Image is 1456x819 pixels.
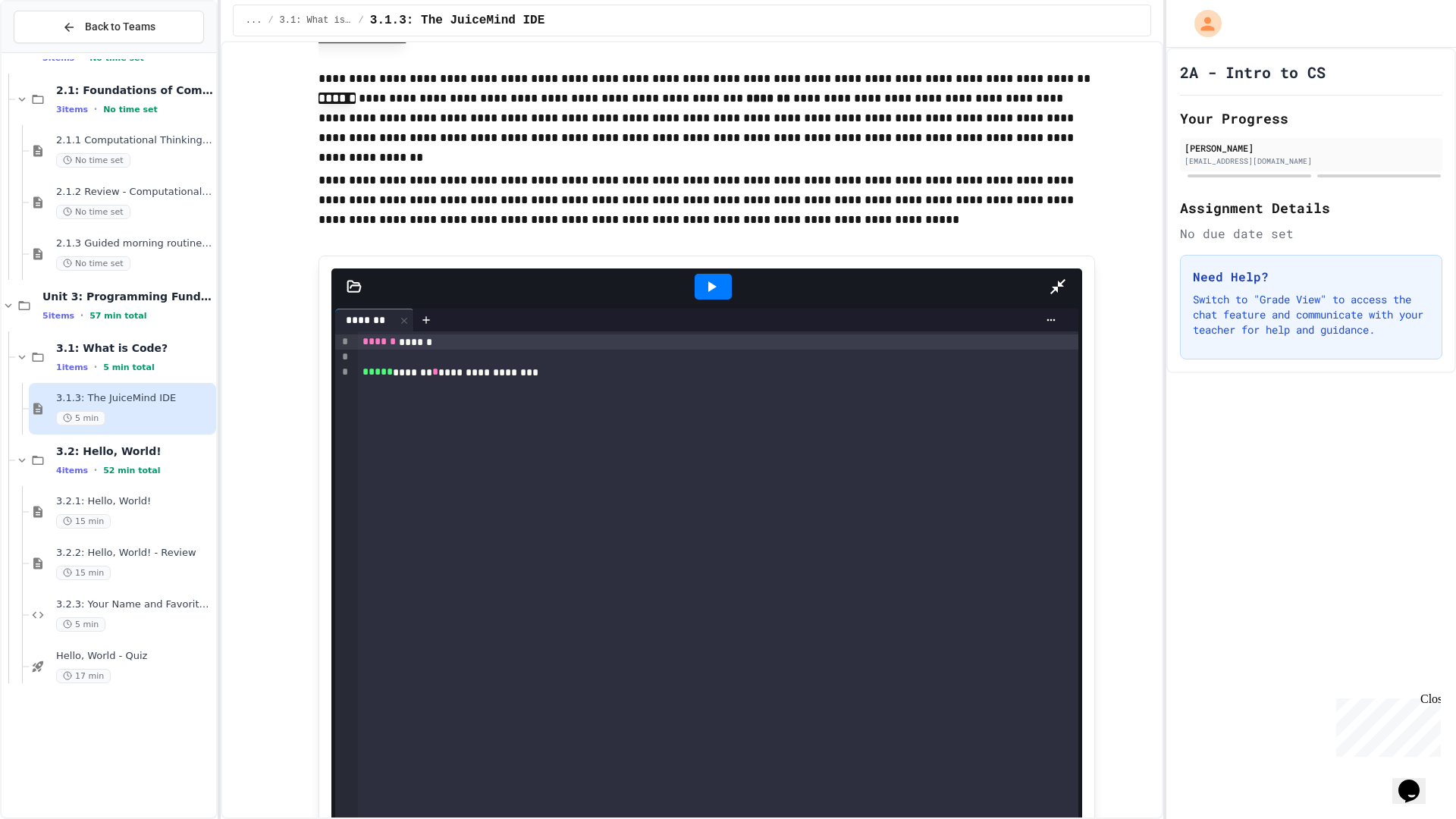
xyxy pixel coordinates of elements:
span: 3.1.3: The JuiceMind IDE [370,11,544,30]
h2: Your Progress [1180,108,1442,129]
p: Switch to "Grade View" to access the chat feature and communicate with your teacher for help and ... [1193,292,1429,337]
span: 15 min [56,566,111,580]
span: 3.1: What is Code? [56,341,213,355]
span: 2.1.3 Guided morning routine flowchart [56,237,213,250]
span: 3.2: Hello, World! [56,444,213,458]
span: • [94,361,97,373]
span: 17 min [56,669,111,683]
span: • [94,464,97,476]
span: 4 items [56,466,88,475]
div: My Account [1178,6,1225,41]
div: Chat with us now!Close [6,6,105,96]
span: ... [246,14,262,27]
span: 2.1.2 Review - Computational Thinking and Problem Solving [56,186,213,199]
h1: 2A - Intro to CS [1180,61,1326,83]
span: / [359,14,364,27]
span: 3 items [56,105,88,115]
span: No time set [56,153,130,168]
span: 15 min [56,514,111,529]
span: 5 min [56,617,105,632]
span: Unit 3: Programming Fundamentals [42,290,213,303]
span: 5 min total [103,362,155,372]
span: Back to Teams [85,19,155,35]
iframe: chat widget [1330,692,1441,757]
span: 3.2.3: Your Name and Favorite Movie [56,598,213,611]
span: 3.2.2: Hello, World! - Review [56,547,213,560]
span: 2.1: Foundations of Computational Thinking [56,83,213,97]
span: • [80,309,83,322]
h3: Need Help? [1193,268,1429,286]
h2: Assignment Details [1180,197,1442,218]
button: Back to Teams [14,11,204,43]
span: 3.1.3: The JuiceMind IDE [56,392,213,405]
span: No time set [56,205,130,219]
span: No time set [103,105,158,115]
div: [PERSON_NAME] [1185,141,1438,155]
span: 57 min total [89,311,146,321]
span: 1 items [56,362,88,372]
iframe: chat widget [1392,758,1441,804]
span: / [268,14,273,27]
span: 3.1: What is Code? [280,14,353,27]
span: 52 min total [103,466,160,475]
span: Hello, World - Quiz [56,650,213,663]
span: 5 min [56,411,105,425]
span: 5 items [42,311,74,321]
div: [EMAIL_ADDRESS][DOMAIN_NAME] [1185,155,1438,167]
span: No time set [56,256,130,271]
span: • [94,103,97,115]
div: No due date set [1180,224,1442,243]
span: 2.1.1 Computational Thinking and Problem Solving [56,134,213,147]
span: 3.2.1: Hello, World! [56,495,213,508]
